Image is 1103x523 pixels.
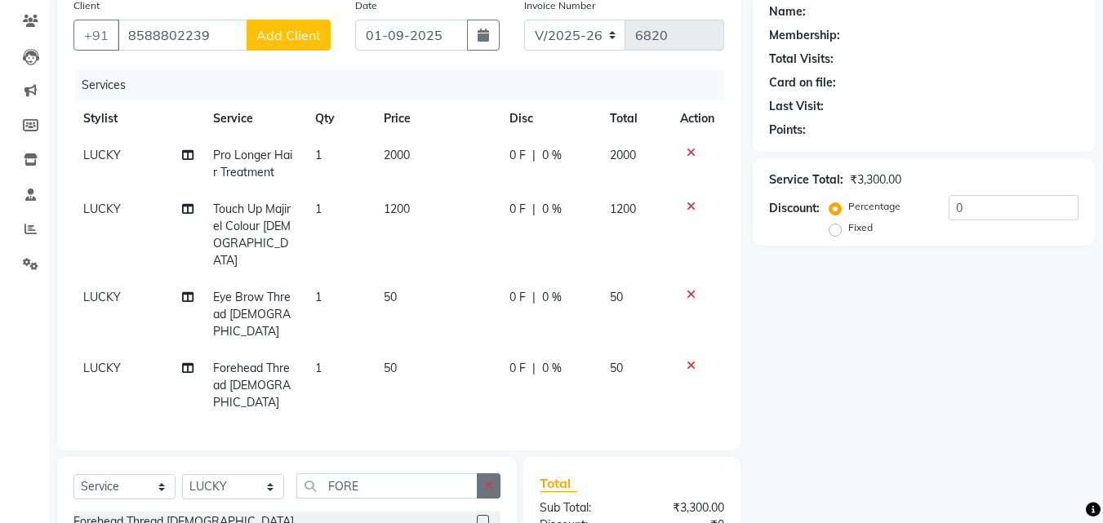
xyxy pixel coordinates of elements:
div: ₹3,300.00 [632,499,736,516]
button: Add Client [247,20,331,51]
input: Search or Scan [296,473,478,499]
span: Touch Up Majirel Colour [DEMOGRAPHIC_DATA] [213,202,291,268]
div: Card on file: [769,74,836,91]
th: Disc [500,100,600,137]
div: Last Visit: [769,98,824,115]
span: 1 [315,148,322,162]
label: Percentage [848,199,901,214]
span: 50 [610,290,623,304]
div: Discount: [769,200,820,217]
span: LUCKY [83,361,121,375]
span: 1200 [610,202,636,216]
th: Qty [305,100,373,137]
span: 1 [315,290,322,304]
th: Price [374,100,500,137]
span: Pro Longer Hair Treatment [213,148,292,180]
span: 2000 [384,148,410,162]
span: LUCKY [83,202,121,216]
span: 0 F [509,147,526,164]
span: Forehead Thread [DEMOGRAPHIC_DATA] [213,361,291,410]
span: 2000 [610,148,636,162]
span: LUCKY [83,148,121,162]
div: Total Visits: [769,51,834,68]
div: Points: [769,122,806,139]
div: Service Total: [769,171,843,188]
th: Total [600,100,671,137]
span: | [532,289,536,306]
th: Service [203,100,305,137]
div: ₹3,300.00 [850,171,901,188]
span: 50 [610,361,623,375]
span: Add Client [256,27,321,43]
span: LUCKY [83,290,121,304]
input: Search by Name/Mobile/Email/Code [118,20,247,51]
span: 0 % [542,201,562,218]
span: 0 F [509,289,526,306]
span: 0 F [509,360,526,377]
span: 0 % [542,360,562,377]
span: 50 [384,361,397,375]
th: Stylist [73,100,203,137]
label: Fixed [848,220,873,235]
button: +91 [73,20,119,51]
span: 0 F [509,201,526,218]
span: | [532,201,536,218]
span: Total [540,475,577,492]
span: 0 % [542,147,562,164]
span: 1200 [384,202,410,216]
div: Services [75,70,736,100]
span: | [532,147,536,164]
div: Name: [769,3,806,20]
span: Eye Brow Thread [DEMOGRAPHIC_DATA] [213,290,291,339]
span: 1 [315,361,322,375]
span: | [532,360,536,377]
span: 1 [315,202,322,216]
th: Action [670,100,724,137]
div: Sub Total: [527,499,632,516]
div: Membership: [769,27,840,44]
span: 0 % [542,289,562,306]
span: 50 [384,290,397,304]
